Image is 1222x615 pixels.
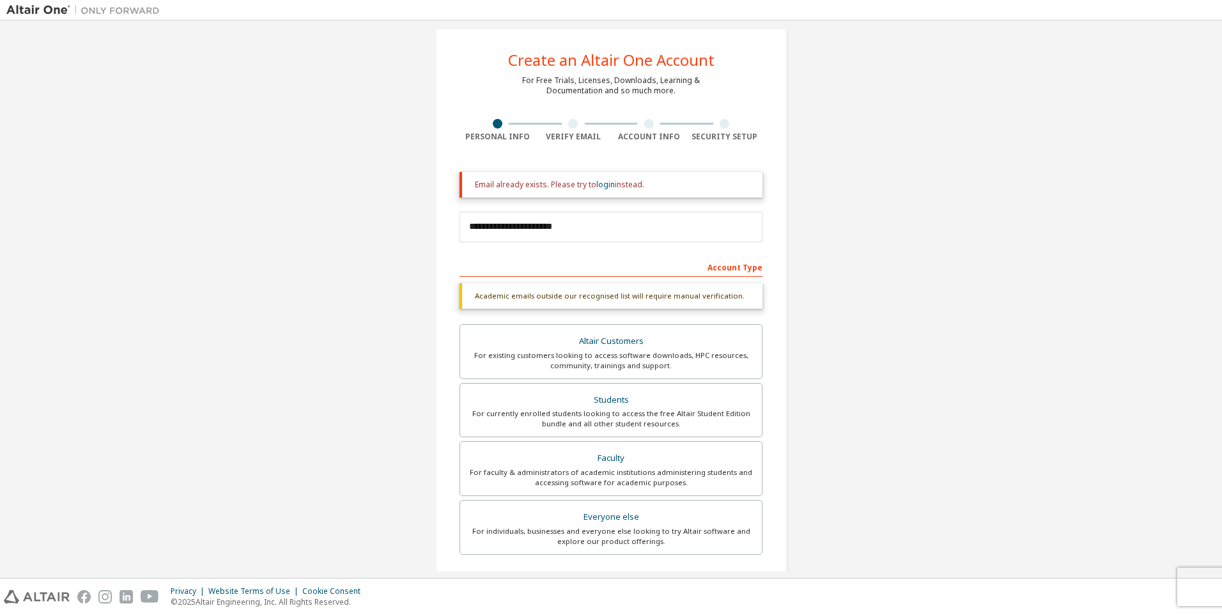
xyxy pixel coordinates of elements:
img: instagram.svg [98,590,112,603]
img: altair_logo.svg [4,590,70,603]
div: Create an Altair One Account [508,52,715,68]
div: Academic emails outside our recognised list will require manual verification. [460,283,762,309]
div: For currently enrolled students looking to access the free Altair Student Edition bundle and all ... [468,409,754,429]
img: linkedin.svg [120,590,133,603]
p: © 2025 Altair Engineering, Inc. All Rights Reserved. [171,596,368,607]
div: Account Type [460,256,762,277]
div: Students [468,391,754,409]
div: Verify Email [536,132,612,142]
div: Faculty [468,449,754,467]
div: Security Setup [687,132,763,142]
img: facebook.svg [77,590,91,603]
div: Cookie Consent [302,586,368,596]
div: For existing customers looking to access software downloads, HPC resources, community, trainings ... [468,350,754,371]
div: Altair Customers [468,332,754,350]
div: Website Terms of Use [208,586,302,596]
div: Personal Info [460,132,536,142]
div: Privacy [171,586,208,596]
div: For faculty & administrators of academic institutions administering students and accessing softwa... [468,467,754,488]
div: For individuals, businesses and everyone else looking to try Altair software and explore our prod... [468,526,754,547]
div: For Free Trials, Licenses, Downloads, Learning & Documentation and so much more. [522,75,700,96]
img: Altair One [6,4,166,17]
div: Email already exists. Please try to instead. [475,180,752,190]
a: login [596,179,615,190]
img: youtube.svg [141,590,159,603]
div: Everyone else [468,508,754,526]
div: Account Info [611,132,687,142]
